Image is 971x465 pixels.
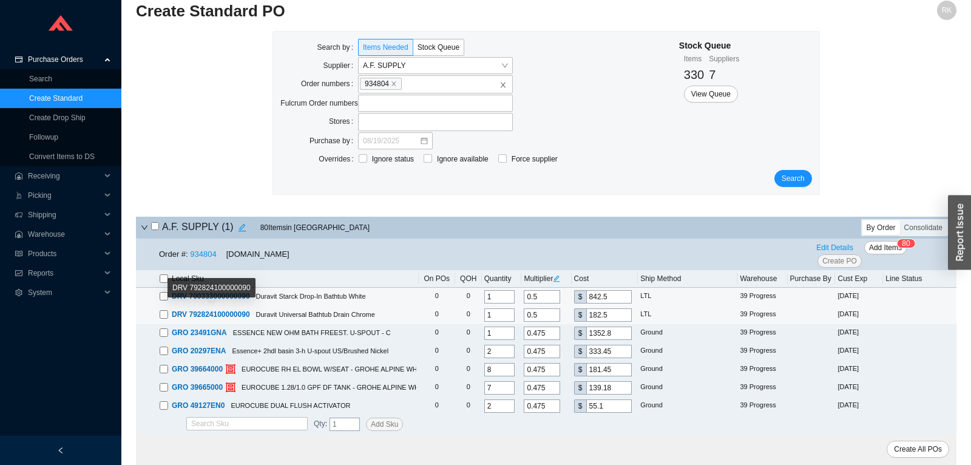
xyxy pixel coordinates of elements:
span: Ignore available [432,153,493,165]
span: 330 [684,68,704,81]
span: credit-card [15,56,23,63]
div: By Order [862,220,900,235]
span: Qty [314,419,325,428]
span: edit [553,275,560,282]
td: 39 Progress [737,306,787,324]
span: 0 [906,239,910,248]
div: $ [574,308,586,322]
td: LTL [638,306,737,324]
td: 0 [455,306,482,324]
button: Add Items [864,241,907,254]
label: Search by [317,39,358,56]
div: $ [574,381,586,395]
span: Force supplier [507,153,563,165]
span: View Queue [691,88,731,100]
span: GRO 39665000 [172,383,223,392]
label: Purchase by [310,132,358,149]
span: Purchase Orders [28,50,101,69]
a: Create Standard [29,94,83,103]
th: Ship Method [638,270,737,288]
span: System [28,283,101,302]
span: GRO 20297ENA [172,347,226,355]
td: 0 [455,397,482,415]
td: [DATE] [835,306,883,324]
th: Cost [572,270,638,288]
a: Create Drop Ship [29,114,86,122]
span: A.F. SUPPLY [363,58,508,73]
span: Edit Details [816,242,853,254]
span: setting [15,289,23,296]
span: 80 Item s in [GEOGRAPHIC_DATA] [260,222,370,234]
button: Add Sku [366,418,403,431]
td: 0 [419,342,455,361]
span: 934804 [360,78,402,90]
span: Add Items [869,242,902,254]
span: close [499,81,507,89]
span: EUROCUBE 1.28/1.0 GPF DF TANK - GROHE ALPINE WHITE [242,384,430,391]
td: Ground [638,397,737,415]
td: LTL [638,288,737,306]
span: Items Needed [363,43,408,52]
div: $ [574,363,586,376]
span: Stock Queue [418,43,459,52]
td: 0 [455,379,482,397]
label: Stores [329,113,358,130]
td: 39 Progress [737,361,787,379]
th: On POs [419,270,455,288]
input: 1 [330,418,360,431]
td: 0 [419,397,455,415]
th: Quantity [482,270,522,288]
th: Warehouse [737,270,787,288]
th: Purchase By [788,270,836,288]
div: Consolidate [900,220,947,235]
span: ESSENCE NEW OHM BATH FREEST. U-SPOUT - C [233,329,391,336]
td: 0 [455,361,482,379]
td: 0 [419,324,455,342]
td: [DATE] [835,342,883,361]
a: 934804 [190,249,216,259]
td: Ground [638,342,737,361]
th: Cust Exp [835,270,883,288]
a: Convert Items to DS [29,152,95,161]
td: 39 Progress [737,324,787,342]
th: QOH [455,270,482,288]
span: Create All POs [894,443,942,455]
span: EUROCUBE DUAL FLUSH ACTIVATOR [231,402,350,409]
th: Line Status [883,270,956,288]
span: Duravit Universal Bathtub Drain Chrome [256,311,375,318]
div: $ [574,290,586,304]
span: : [314,418,327,431]
td: [DATE] [835,361,883,379]
span: Ignore status [367,153,419,165]
label: Order numbers [301,75,358,92]
span: RK [942,1,952,20]
span: edit [234,223,250,232]
h2: Create Standard PO [136,1,751,22]
td: 0 [419,288,455,306]
span: EUROCUBE RH EL BOWL W/SEAT - GROHE ALPINE WHITE [242,365,428,373]
td: Ground [638,379,737,397]
button: Search [774,170,812,187]
div: Multiplier [524,273,569,285]
div: $ [574,327,586,340]
span: GRO 23491GNA [172,328,227,337]
td: Ground [638,324,737,342]
span: close [391,81,397,87]
span: ( 1 ) [222,222,234,232]
label: Overrides [319,151,358,168]
label: Fulcrum Order numbers [280,95,358,112]
button: Create All POs [887,441,949,458]
td: 0 [455,342,482,361]
div: Items [684,53,704,65]
td: 0 [419,361,455,379]
span: down [141,224,148,231]
span: read [15,250,23,257]
sup: 80 [897,239,915,248]
div: DRV 792824100000090 [167,278,255,297]
button: View Queue [684,86,738,103]
span: Picking [28,186,101,205]
h4: A.F. SUPPLY [151,219,251,236]
td: [DATE] [835,288,883,306]
td: 0 [455,324,482,342]
div: Suppliers [709,53,739,65]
